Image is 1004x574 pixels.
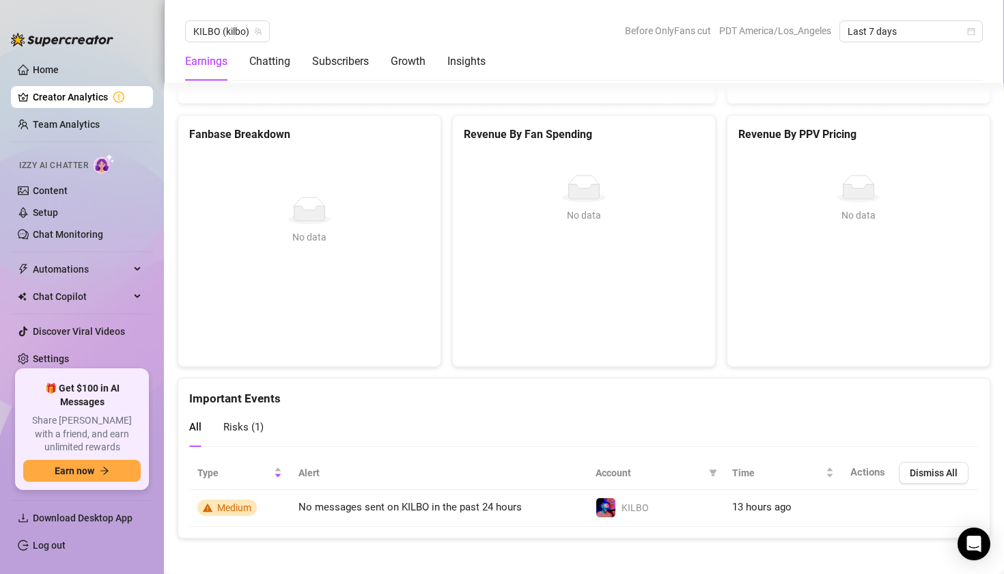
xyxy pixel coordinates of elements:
[94,154,115,174] img: AI Chatter
[732,465,823,480] span: Time
[33,512,133,523] span: Download Desktop App
[19,159,88,172] span: Izzy AI Chatter
[447,53,486,70] div: Insights
[254,27,262,36] span: team
[622,502,649,513] span: KILBO
[23,414,141,454] span: Share [PERSON_NAME] with a friend, and earn unlimited rewards
[33,353,69,364] a: Settings
[223,421,264,433] span: Risks ( 1 )
[709,469,717,477] span: filter
[203,503,212,512] span: warning
[33,119,100,130] a: Team Analytics
[910,467,958,478] span: Dismiss All
[469,208,699,223] div: No data
[217,502,251,513] span: Medium
[706,463,720,483] span: filter
[312,53,369,70] div: Subscribers
[189,421,201,433] span: All
[744,208,973,223] div: No data
[899,462,968,484] button: Dismiss All
[33,229,103,240] a: Chat Monitoring
[33,64,59,75] a: Home
[193,21,262,42] span: KILBO (kilbo)
[23,460,141,482] button: Earn nowarrow-right
[33,286,130,307] span: Chat Copilot
[33,185,68,196] a: Content
[464,126,704,143] h5: Revenue By Fan Spending
[625,20,711,41] span: Before OnlyFans cut
[290,456,587,490] th: Alert
[249,53,290,70] div: Chatting
[33,207,58,218] a: Setup
[391,53,426,70] div: Growth
[33,86,142,108] a: Creator Analytics exclamation-circle
[850,466,885,478] span: Actions
[197,465,271,480] span: Type
[732,501,792,513] span: 13 hours ago
[33,540,66,551] a: Log out
[298,501,522,513] span: No messages sent on KILBO in the past 24 hours
[11,33,113,46] img: logo-BBDzfeDw.svg
[18,264,29,275] span: thunderbolt
[719,20,831,41] span: PDT America/Los_Angeles
[596,498,615,517] img: KILBO
[189,126,430,143] h5: Fanbase Breakdown
[33,258,130,280] span: Automations
[738,126,979,143] h5: Revenue By PPV Pricing
[596,465,703,480] span: Account
[958,528,990,560] div: Open Intercom Messenger
[189,379,979,408] div: Important Events
[55,465,94,476] span: Earn now
[195,230,424,245] div: No data
[23,382,141,409] span: 🎁 Get $100 in AI Messages
[18,292,27,301] img: Chat Copilot
[967,27,975,36] span: calendar
[33,326,125,337] a: Discover Viral Videos
[189,456,290,490] th: Type
[724,456,842,490] th: Time
[18,512,29,523] span: download
[848,21,975,42] span: Last 7 days
[185,53,227,70] div: Earnings
[100,466,109,476] span: arrow-right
